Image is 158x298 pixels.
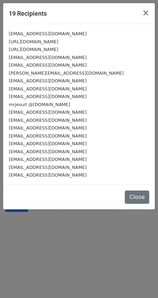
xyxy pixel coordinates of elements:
small: [EMAIL_ADDRESS][DOMAIN_NAME] [9,55,87,60]
small: [EMAIL_ADDRESS][DOMAIN_NAME] [9,125,87,131]
small: [EMAIL_ADDRESS][DOMAIN_NAME] [9,157,87,162]
small: [EMAIL_ADDRESS][DOMAIN_NAME] [9,141,87,146]
button: Close [137,3,155,23]
small: [EMAIL_ADDRESS][DOMAIN_NAME] [9,118,87,123]
small: [EMAIL_ADDRESS][DOMAIN_NAME] [9,165,87,170]
small: [PERSON_NAME][EMAIL_ADDRESS][DOMAIN_NAME] [9,70,124,76]
small: [EMAIL_ADDRESS][DOMAIN_NAME] [9,149,87,154]
small: [EMAIL_ADDRESS][DOMAIN_NAME] [9,94,87,99]
small: [EMAIL_ADDRESS][DOMAIN_NAME] [9,110,87,115]
h5: 19 Recipients [9,9,47,18]
small: [EMAIL_ADDRESS][DOMAIN_NAME] [9,172,87,178]
iframe: Chat Widget [123,265,158,298]
small: [URL][DOMAIN_NAME] [9,47,58,52]
small: [EMAIL_ADDRESS][DOMAIN_NAME] [9,86,87,91]
span: × [142,8,149,18]
div: 聊天小组件 [123,265,158,298]
small: [EMAIL_ADDRESS][DOMAIN_NAME] [9,78,87,83]
small: [EMAIL_ADDRESS][DOMAIN_NAME] [9,31,87,36]
small: [EMAIL_ADDRESS][DOMAIN_NAME] [9,62,87,68]
button: Close [125,191,149,204]
small: [EMAIL_ADDRESS][DOMAIN_NAME] [9,133,87,139]
small: mrjesuit @[DOMAIN_NAME] [9,102,70,107]
small: [URL][DOMAIN_NAME] [9,39,58,44]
